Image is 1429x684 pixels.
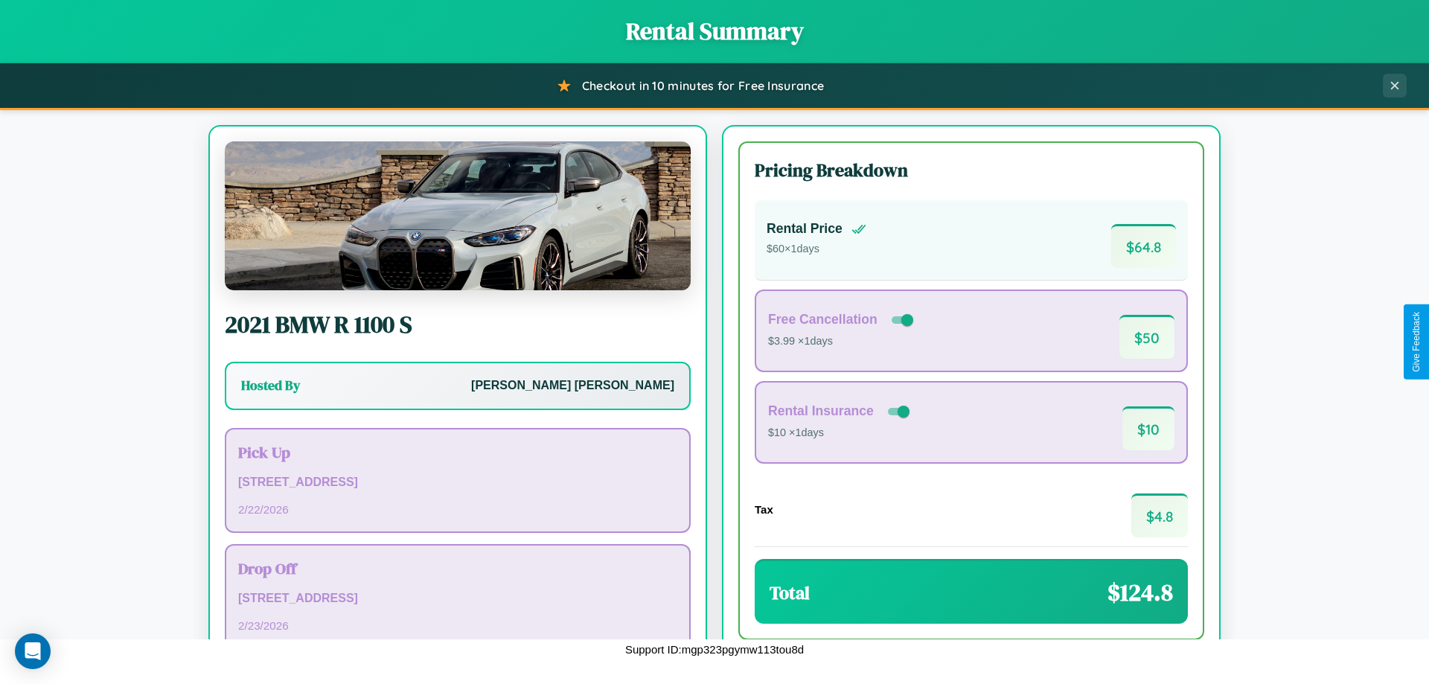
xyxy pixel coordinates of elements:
[755,158,1188,182] h3: Pricing Breakdown
[768,332,916,351] p: $3.99 × 1 days
[241,377,300,394] h3: Hosted By
[238,588,677,610] p: [STREET_ADDRESS]
[767,240,866,259] p: $ 60 × 1 days
[238,557,677,579] h3: Drop Off
[15,15,1414,48] h1: Rental Summary
[770,581,810,605] h3: Total
[471,375,674,397] p: [PERSON_NAME] [PERSON_NAME]
[225,308,691,341] h2: 2021 BMW R 1100 S
[768,423,912,443] p: $10 × 1 days
[625,639,804,659] p: Support ID: mgp323pgymw113tou8d
[755,503,773,516] h4: Tax
[1411,312,1422,372] div: Give Feedback
[238,616,677,636] p: 2 / 23 / 2026
[1122,406,1174,450] span: $ 10
[238,499,677,520] p: 2 / 22 / 2026
[767,221,843,237] h4: Rental Price
[238,472,677,493] p: [STREET_ADDRESS]
[582,78,824,93] span: Checkout in 10 minutes for Free Insurance
[768,403,874,419] h4: Rental Insurance
[1111,224,1176,268] span: $ 64.8
[1119,315,1174,359] span: $ 50
[225,141,691,290] img: BMW R 1100 S
[1107,576,1173,609] span: $ 124.8
[238,441,677,463] h3: Pick Up
[1131,493,1188,537] span: $ 4.8
[768,312,877,327] h4: Free Cancellation
[15,633,51,669] div: Open Intercom Messenger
